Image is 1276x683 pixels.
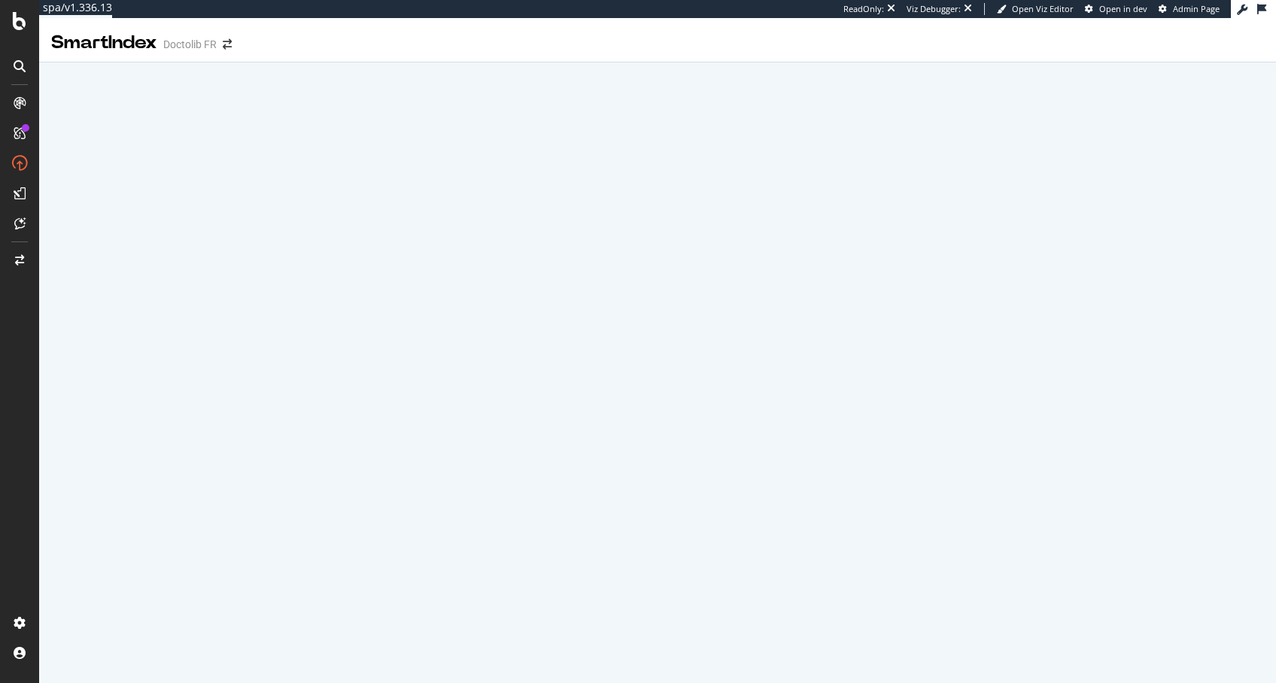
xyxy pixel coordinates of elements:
div: Viz Debugger: [907,3,961,15]
span: Admin Page [1173,3,1220,14]
div: arrow-right-arrow-left [223,39,232,50]
a: Admin Page [1159,3,1220,15]
div: ReadOnly: [843,3,884,15]
a: Open Viz Editor [997,3,1074,15]
span: Open in dev [1099,3,1147,14]
div: Doctolib FR [163,37,217,52]
div: SmartIndex [51,30,157,56]
span: Open Viz Editor [1012,3,1074,14]
a: Open in dev [1085,3,1147,15]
